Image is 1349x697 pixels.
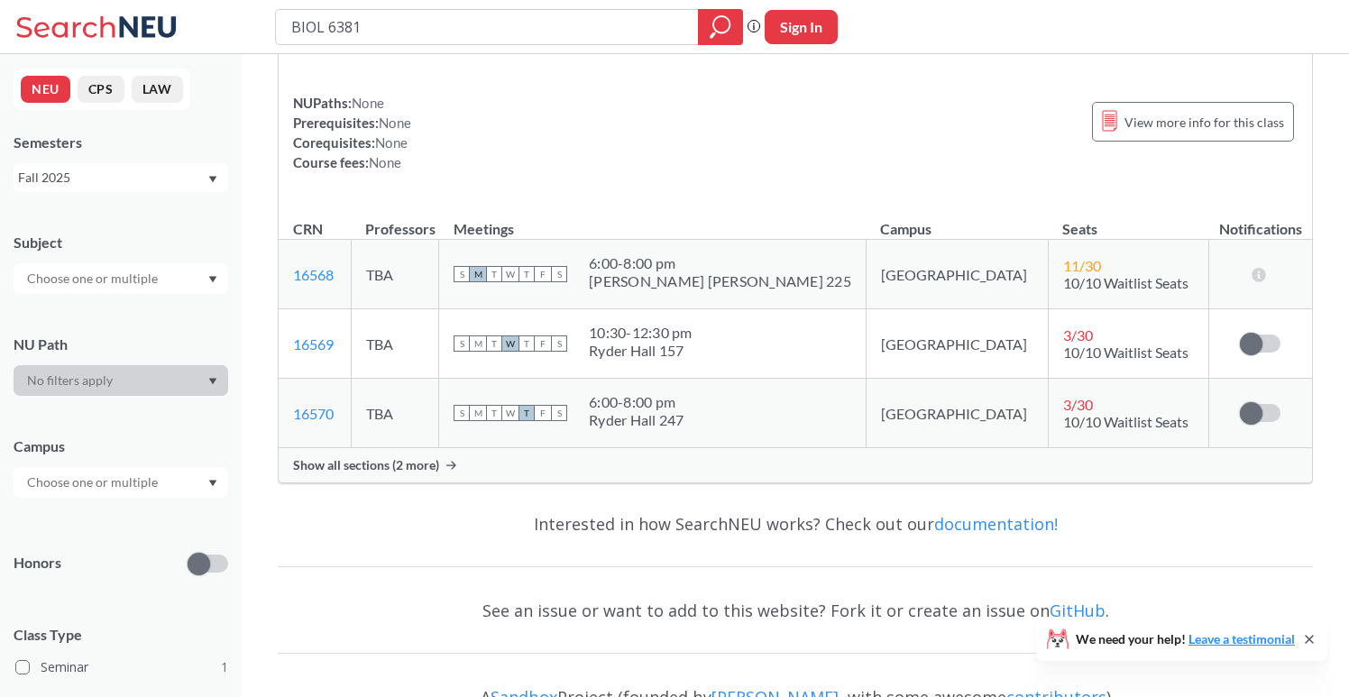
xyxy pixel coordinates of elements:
[208,480,217,487] svg: Dropdown arrow
[279,448,1312,482] div: Show all sections (2 more)
[710,14,731,40] svg: magnifying glass
[502,335,518,352] span: W
[502,266,518,282] span: W
[369,154,401,170] span: None
[293,266,334,283] a: 16568
[1124,111,1284,133] span: View more info for this class
[518,405,535,421] span: T
[351,379,438,448] td: TBA
[1208,201,1312,240] th: Notifications
[866,379,1048,448] td: [GEOGRAPHIC_DATA]
[589,411,684,429] div: Ryder Hall 247
[1076,633,1295,646] span: We need your help!
[379,115,411,131] span: None
[486,335,502,352] span: T
[21,76,70,103] button: NEU
[14,365,228,396] div: Dropdown arrow
[14,625,228,645] span: Class Type
[278,498,1313,550] div: Interested in how SearchNEU works? Check out our
[293,219,323,239] div: CRN
[208,176,217,183] svg: Dropdown arrow
[1048,201,1208,240] th: Seats
[502,405,518,421] span: W
[293,93,411,172] div: NUPaths: Prerequisites: Corequisites: Course fees:
[535,266,551,282] span: F
[551,335,567,352] span: S
[293,335,334,353] a: 16569
[14,233,228,252] div: Subject
[866,240,1048,309] td: [GEOGRAPHIC_DATA]
[454,335,470,352] span: S
[221,657,228,677] span: 1
[535,405,551,421] span: F
[866,201,1048,240] th: Campus
[351,201,438,240] th: Professors
[934,513,1058,535] a: documentation!
[278,584,1313,637] div: See an issue or want to add to this website? Fork it or create an issue on .
[14,553,61,573] p: Honors
[18,168,206,188] div: Fall 2025
[589,393,684,411] div: 6:00 - 8:00 pm
[486,266,502,282] span: T
[454,266,470,282] span: S
[1063,413,1188,430] span: 10/10 Waitlist Seats
[132,76,183,103] button: LAW
[351,309,438,379] td: TBA
[1063,326,1093,344] span: 3 / 30
[765,10,838,44] button: Sign In
[14,335,228,354] div: NU Path
[1063,257,1101,274] span: 11 / 30
[470,335,486,352] span: M
[351,240,438,309] td: TBA
[439,201,867,240] th: Meetings
[589,272,851,290] div: [PERSON_NAME] [PERSON_NAME] 225
[589,342,693,360] div: Ryder Hall 157
[289,12,685,42] input: Class, professor, course number, "phrase"
[1063,344,1188,361] span: 10/10 Waitlist Seats
[1050,600,1106,621] a: GitHub
[470,266,486,282] span: M
[14,467,228,498] div: Dropdown arrow
[486,405,502,421] span: T
[551,405,567,421] span: S
[293,457,439,473] span: Show all sections (2 more)
[518,266,535,282] span: T
[18,268,170,289] input: Choose one or multiple
[698,9,743,45] div: magnifying glass
[518,335,535,352] span: T
[866,309,1048,379] td: [GEOGRAPHIC_DATA]
[551,266,567,282] span: S
[18,472,170,493] input: Choose one or multiple
[352,95,384,111] span: None
[208,276,217,283] svg: Dropdown arrow
[470,405,486,421] span: M
[14,133,228,152] div: Semesters
[15,656,228,679] label: Seminar
[535,335,551,352] span: F
[589,254,851,272] div: 6:00 - 8:00 pm
[589,324,693,342] div: 10:30 - 12:30 pm
[1063,274,1188,291] span: 10/10 Waitlist Seats
[454,405,470,421] span: S
[1063,396,1093,413] span: 3 / 30
[78,76,124,103] button: CPS
[14,263,228,294] div: Dropdown arrow
[1188,631,1295,647] a: Leave a testimonial
[293,405,334,422] a: 16570
[208,378,217,385] svg: Dropdown arrow
[375,134,408,151] span: None
[14,436,228,456] div: Campus
[14,163,228,192] div: Fall 2025Dropdown arrow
